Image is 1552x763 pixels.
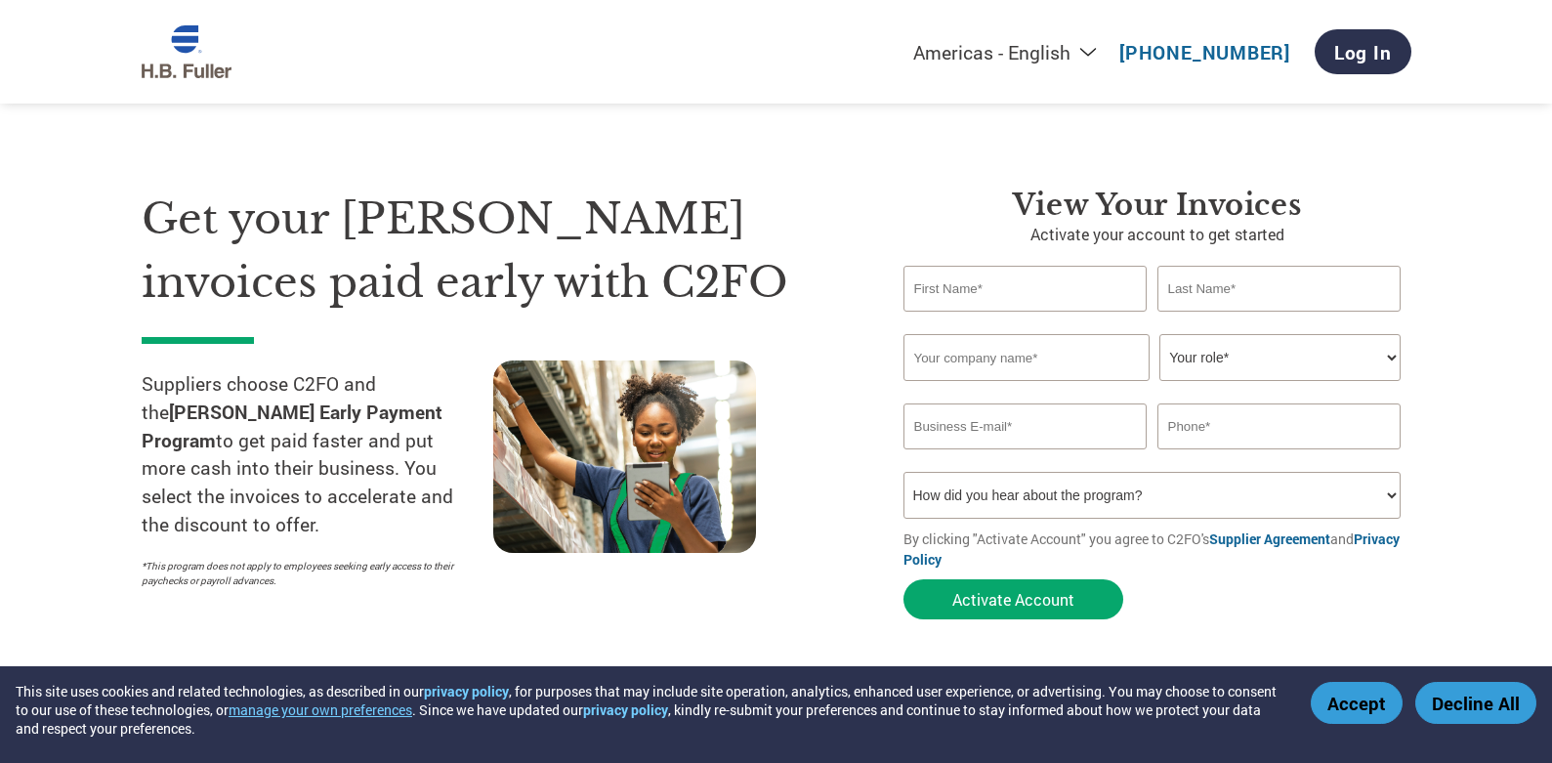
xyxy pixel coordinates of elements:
input: Invalid Email format [903,403,1148,449]
p: Suppliers choose C2FO and the to get paid faster and put more cash into their business. You selec... [142,370,493,539]
p: Activate your account to get started [903,223,1411,246]
input: Last Name* [1157,266,1402,312]
a: privacy policy [424,682,509,700]
p: *This program does not apply to employees seeking early access to their paychecks or payroll adva... [142,559,474,588]
div: This site uses cookies and related technologies, as described in our , for purposes that may incl... [16,682,1282,738]
a: Privacy Policy [903,530,1400,569]
div: Invalid company name or company name is too long [903,383,1402,396]
div: Invalid last name or last name is too long [1157,314,1402,326]
input: First Name* [903,266,1148,312]
img: H.B. Fuller [142,25,231,79]
a: Supplier Agreement [1209,530,1330,548]
a: [PHONE_NUMBER] [1119,40,1290,64]
a: Log In [1315,29,1411,74]
select: Title/Role [1159,334,1401,381]
button: Decline All [1415,682,1536,724]
a: privacy policy [583,700,668,719]
button: Activate Account [903,579,1123,619]
strong: [PERSON_NAME] Early Payment Program [142,400,442,452]
div: Invalid first name or first name is too long [903,314,1148,326]
input: Phone* [1157,403,1402,449]
div: Inavlid Email Address [903,451,1148,464]
input: Your company name* [903,334,1150,381]
button: manage your own preferences [229,700,412,719]
img: supply chain worker [493,360,756,553]
button: Accept [1311,682,1403,724]
p: By clicking "Activate Account" you agree to C2FO's and [903,529,1411,570]
h3: View Your Invoices [903,188,1411,223]
div: Inavlid Phone Number [1157,451,1402,464]
h1: Get your [PERSON_NAME] invoices paid early with C2FO [142,188,845,314]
